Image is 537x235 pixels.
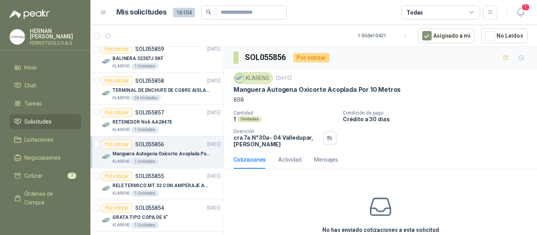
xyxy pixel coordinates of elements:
[112,190,130,197] p: KLARENS
[112,87,210,94] p: TERMINAL DE ENCHUFE DE COBRE AISLADO PARA 12AWG
[9,132,81,147] a: Licitaciones
[101,76,132,86] div: Por cotizar
[112,214,167,221] p: GRATA TIPO COPA DE 4"
[112,158,130,165] p: KLARENS
[521,4,530,11] span: 1
[131,190,158,197] div: 1 Unidades
[131,63,158,69] div: 1 Unidades
[9,114,81,129] a: Solicitudes
[112,182,210,189] p: RELE TERMICO MT 32 CON AMPERAJE ADJUSTABLE ENTRE 16A - 22A, MARCA LS
[135,205,164,211] p: SOL055854
[406,8,423,17] div: Todas
[234,134,320,148] p: cra 7a N°30a- 04 Valledupar , [PERSON_NAME]
[234,110,337,116] p: Cantidad
[112,127,130,133] p: KLARENS
[112,63,130,69] p: KLARENS
[112,150,210,158] p: Manguera Autogena Oxicorte Acoplada Por 10 Metros
[101,120,111,130] img: Company Logo
[68,173,76,179] span: 7
[30,28,81,39] p: HERNAN [PERSON_NAME]
[207,46,221,53] p: [DATE]
[101,216,111,225] img: Company Logo
[173,8,195,17] span: 16104
[135,142,164,147] p: SOL055856
[9,168,81,183] a: Cotizar7
[207,204,221,212] p: [DATE]
[24,171,42,180] span: Cotizar
[9,60,81,75] a: Inicio
[90,73,224,105] a: Por cotizarSOL055858[DATE] Company LogoTERMINAL DE ENCHUFE DE COBRE AISLADO PARA 12AWGKLARENS24 U...
[101,140,132,149] div: Por cotizar
[9,78,81,93] a: Chat
[112,55,164,62] p: BALINERA 32207J SKF
[24,63,37,72] span: Inicio
[207,109,221,117] p: [DATE]
[30,41,81,46] p: FERROTOOLS S.A.S.
[135,78,164,84] p: SOL055858
[24,135,53,144] span: Licitaciones
[112,118,172,126] p: RETENEDOR Nok AA2847E
[9,9,50,19] img: Logo peakr
[9,150,81,165] a: Negociaciones
[101,184,111,193] img: Company Logo
[481,28,528,43] button: No Leídos
[234,129,320,134] p: Dirección
[24,117,51,126] span: Solicitudes
[314,155,338,164] div: Mensajes
[9,186,81,210] a: Órdenes de Compra
[24,99,42,108] span: Tareas
[101,44,132,54] div: Por cotizar
[234,72,273,84] div: KLARENS
[101,108,132,117] div: Por cotizar
[112,95,130,101] p: KLARENS
[135,173,164,179] p: SOL055855
[131,158,158,165] div: 1 Unidades
[234,116,236,122] p: 1
[207,173,221,180] p: [DATE]
[101,57,111,66] img: Company Logo
[135,46,164,52] p: SOL055859
[9,96,81,111] a: Tareas
[90,105,224,137] a: Por cotizarSOL055857[DATE] Company LogoRETENEDOR Nok AA2847EKLARENS1 Unidades
[293,53,329,62] div: Por cotizar
[207,141,221,148] p: [DATE]
[10,29,25,44] img: Company Logo
[90,41,224,73] a: Por cotizarSOL055859[DATE] Company LogoBALINERA 32207J SKFKLARENS1 Unidades
[90,137,224,168] a: Por cotizarSOL055856[DATE] Company LogoManguera Autogena Oxicorte Acoplada Por 10 MetrosKLARENS1 ...
[101,203,132,213] div: Por cotizar
[358,29,412,42] div: 1 - 50 de 10421
[235,74,244,82] img: Company Logo
[131,127,158,133] div: 1 Unidades
[90,200,224,232] a: Por cotizarSOL055854[DATE] Company LogoGRATA TIPO COPA DE 4"KLARENS1 Unidades
[90,168,224,200] a: Por cotizarSOL055855[DATE] Company LogoRELE TERMICO MT 32 CON AMPERAJE ADJUSTABLE ENTRE 16A - 22A...
[131,222,158,228] div: 1 Unidades
[112,222,130,228] p: KLARENS
[24,153,61,162] span: Negociaciones
[234,86,401,94] p: Manguera Autogena Oxicorte Acoplada Por 10 Metros
[237,116,262,122] div: Unidades
[513,5,528,20] button: 1
[24,81,36,90] span: Chat
[101,171,132,181] div: Por cotizar
[343,116,534,122] p: Crédito a 30 días
[322,226,439,234] h3: No has enviado cotizaciones a esta solicitud
[343,110,534,116] p: Condición de pago
[234,95,528,104] p: 868
[131,95,161,101] div: 24 Unidades
[418,28,475,43] button: Asignado a mi
[24,189,74,207] span: Órdenes de Compra
[278,155,302,164] div: Actividad
[9,213,81,228] a: Remisiones
[101,152,111,162] img: Company Logo
[135,110,164,115] p: SOL055857
[207,77,221,85] p: [DATE]
[234,155,266,164] div: Cotizaciones
[116,7,167,18] h1: Mis solicitudes
[101,89,111,98] img: Company Logo
[206,9,211,15] span: search
[276,75,292,82] p: [DATE]
[245,51,287,64] h3: SOL055856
